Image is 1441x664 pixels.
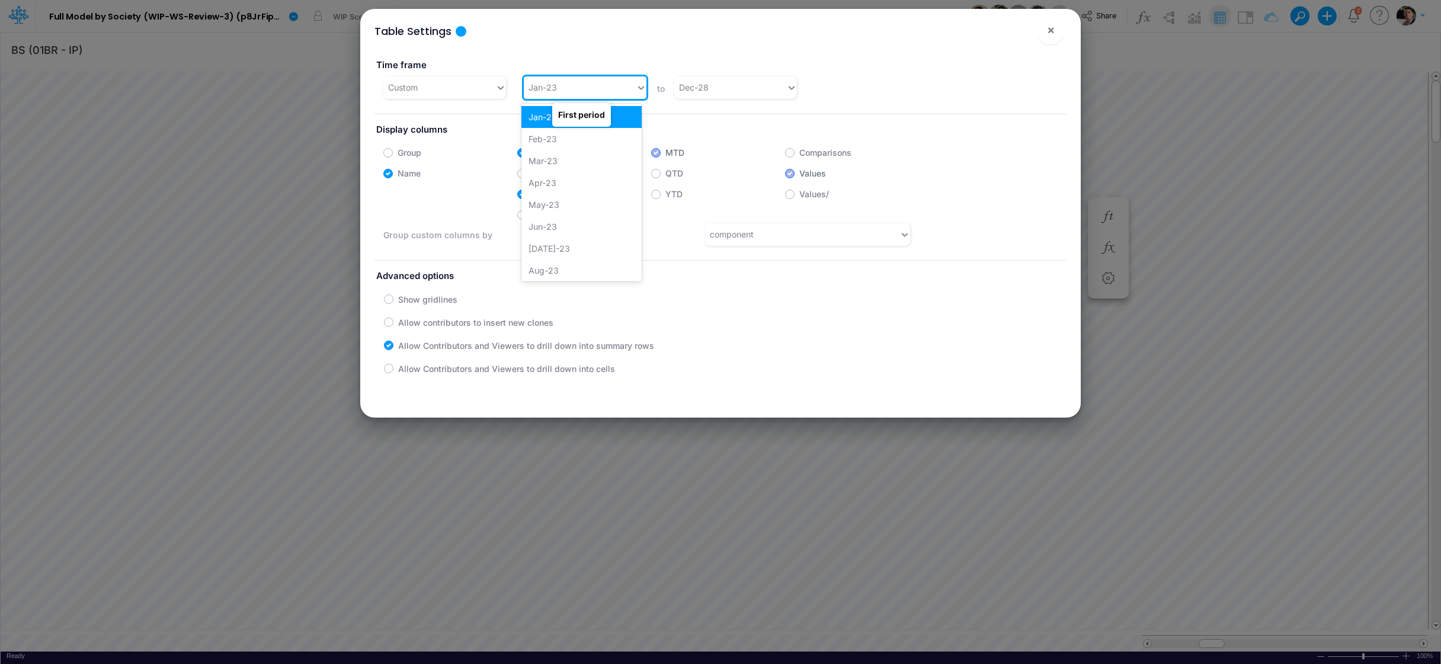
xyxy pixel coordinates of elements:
[665,188,683,200] label: YTD
[521,259,642,281] div: Aug-23
[710,228,754,240] div: component
[521,150,642,172] div: Mar-23
[374,119,1067,141] label: Display columns
[799,188,829,200] label: Values/
[1047,23,1055,37] span: ×
[665,167,683,179] label: QTD
[799,146,851,159] label: Comparisons
[529,81,557,94] div: Jan-23
[398,316,553,329] label: Allow contributors to insert new clones
[398,339,654,352] label: Allow Contributors and Viewers to drill down into summary rows
[521,172,642,194] div: Apr-23
[521,238,642,259] div: [DATE]-23
[456,26,466,37] div: Tooltip anchor
[679,81,709,94] div: Dec-28
[521,128,642,150] div: Feb-23
[521,194,642,216] div: May-23
[1036,16,1065,44] button: Close
[374,265,1067,287] label: Advanced options
[383,229,562,241] label: Group custom columns by
[655,82,665,95] label: to
[521,106,642,128] div: Jan-23
[665,146,684,159] label: MTD
[398,293,457,306] label: Show gridlines
[374,23,451,39] div: Table Settings
[799,167,826,179] label: Values
[558,110,605,120] strong: First period
[398,167,421,179] label: Name
[398,146,421,159] label: Group
[374,54,712,76] label: Time frame
[398,363,615,375] label: Allow Contributors and Viewers to drill down into cells
[521,216,642,238] div: Jun-23
[388,81,418,94] div: Custom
